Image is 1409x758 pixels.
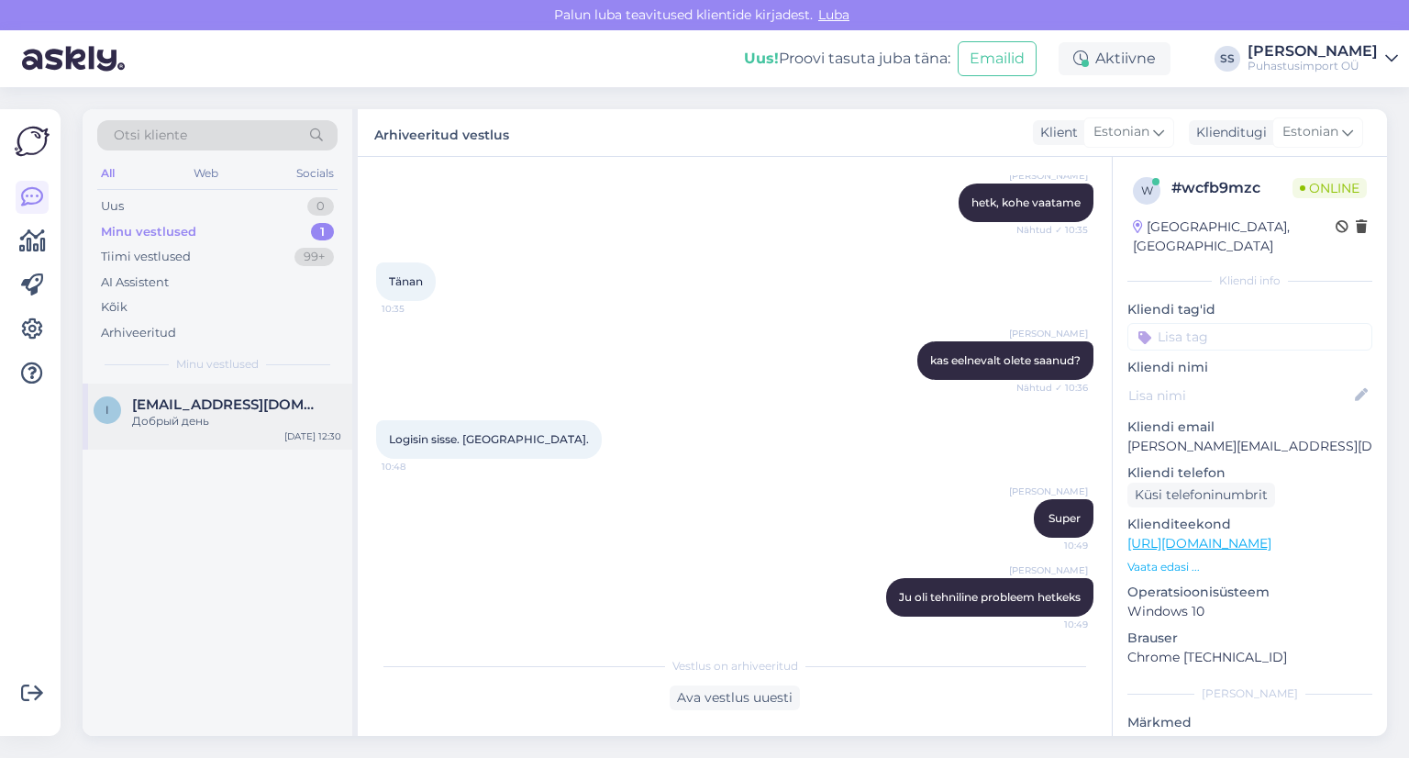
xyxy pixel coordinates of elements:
[1127,583,1372,602] p: Operatsioonisüsteem
[1127,418,1372,437] p: Kliendi email
[101,298,128,317] div: Kõik
[971,195,1081,209] span: hetk, kohe vaatame
[670,686,800,710] div: Ava vestlus uuesti
[1019,618,1088,631] span: 10:49
[114,126,187,145] span: Otsi kliente
[15,124,50,159] img: Askly Logo
[389,274,423,288] span: Tänan
[311,223,334,241] div: 1
[1127,602,1372,621] p: Windows 10
[190,162,222,185] div: Web
[1127,358,1372,377] p: Kliendi nimi
[97,162,118,185] div: All
[389,432,589,446] span: Logisin sisse. [GEOGRAPHIC_DATA].
[105,403,109,417] span: i
[1009,485,1088,498] span: [PERSON_NAME]
[293,162,338,185] div: Socials
[1009,327,1088,340] span: [PERSON_NAME]
[284,429,341,443] div: [DATE] 12:30
[101,324,176,342] div: Arhiveeritud
[1128,385,1351,406] input: Lisa nimi
[930,353,1081,367] span: kas eelnevalt olete saanud?
[132,413,341,429] div: Добрый день
[1127,273,1372,289] div: Kliendi info
[813,6,855,23] span: Luba
[1171,177,1293,199] div: # wcfb9mzc
[1059,42,1170,75] div: Aktiivne
[1189,123,1267,142] div: Klienditugi
[382,302,450,316] span: 10:35
[1127,535,1271,552] a: [URL][DOMAIN_NAME]
[1127,437,1372,456] p: [PERSON_NAME][EMAIL_ADDRESS][DOMAIN_NAME]
[899,590,1081,604] span: Ju oli tehniline probleem hetkeks
[1215,46,1240,72] div: SS
[101,223,196,241] div: Minu vestlused
[374,120,509,145] label: Arhiveeritud vestlus
[672,658,798,674] span: Vestlus on arhiveeritud
[744,48,950,70] div: Proovi tasuta juba täna:
[1293,178,1367,198] span: Online
[1282,122,1338,142] span: Estonian
[1009,169,1088,183] span: [PERSON_NAME]
[1019,539,1088,552] span: 10:49
[1127,323,1372,351] input: Lisa tag
[1248,44,1398,73] a: [PERSON_NAME]Puhastusimport OÜ
[1127,483,1275,507] div: Küsi telefoninumbrit
[958,41,1037,76] button: Emailid
[1048,511,1081,525] span: Super
[1248,59,1378,73] div: Puhastusimport OÜ
[1127,686,1372,702] div: [PERSON_NAME]
[1009,563,1088,577] span: [PERSON_NAME]
[307,197,334,216] div: 0
[1127,629,1372,648] p: Brauser
[101,273,169,292] div: AI Assistent
[1033,123,1078,142] div: Klient
[1016,381,1088,395] span: Nähtud ✓ 10:36
[1127,300,1372,319] p: Kliendi tag'id
[1127,559,1372,575] p: Vaata edasi ...
[1127,713,1372,732] p: Märkmed
[1133,217,1336,256] div: [GEOGRAPHIC_DATA], [GEOGRAPHIC_DATA]
[1016,223,1088,237] span: Nähtud ✓ 10:35
[1127,515,1372,534] p: Klienditeekond
[1127,463,1372,483] p: Kliendi telefon
[1248,44,1378,59] div: [PERSON_NAME]
[1141,184,1153,197] span: w
[1127,648,1372,667] p: Chrome [TECHNICAL_ID]
[101,197,124,216] div: Uus
[294,248,334,266] div: 99+
[132,396,323,413] span: info.bramos@gmail.com
[101,248,191,266] div: Tiimi vestlused
[1093,122,1149,142] span: Estonian
[744,50,779,67] b: Uus!
[176,356,259,373] span: Minu vestlused
[382,460,450,474] span: 10:48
